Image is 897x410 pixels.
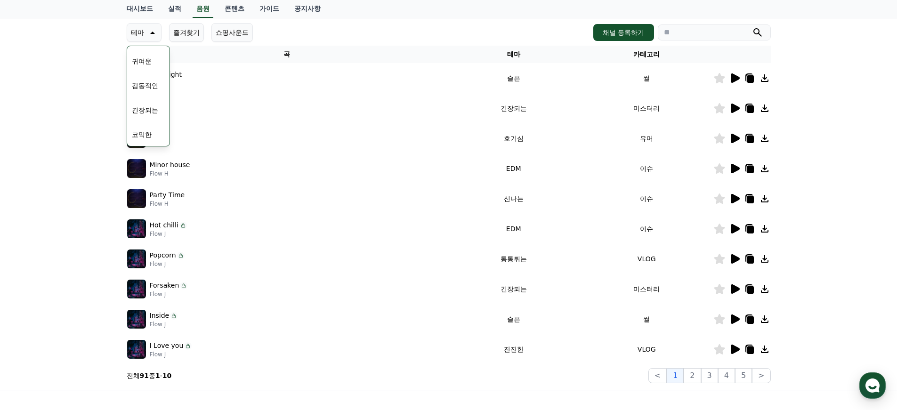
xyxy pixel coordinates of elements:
[3,298,62,322] a: 홈
[150,311,170,321] p: Inside
[150,160,190,170] p: Minor house
[667,368,684,383] button: 1
[593,24,654,41] button: 채널 등록하기
[447,274,580,304] td: 긴장되는
[127,371,172,380] p: 전체 중 -
[127,23,162,42] button: 테마
[162,372,171,379] strong: 10
[150,220,178,230] p: Hot chilli
[447,244,580,274] td: 통통튀는
[752,368,770,383] button: >
[145,313,157,320] span: 설정
[447,184,580,214] td: 신나는
[150,341,184,351] p: I Love you
[131,26,144,39] p: 테마
[447,123,580,153] td: 호기심
[447,334,580,364] td: 잔잔한
[150,250,176,260] p: Popcorn
[580,244,713,274] td: VLOG
[128,51,155,72] button: 귀여운
[127,159,146,178] img: music
[127,46,447,63] th: 곡
[447,63,580,93] td: 슬픈
[127,219,146,238] img: music
[447,93,580,123] td: 긴장되는
[580,274,713,304] td: 미스터리
[580,214,713,244] td: 이슈
[128,100,162,121] button: 긴장되는
[580,63,713,93] td: 썰
[648,368,667,383] button: <
[718,368,735,383] button: 4
[150,281,179,290] p: Forsaken
[580,334,713,364] td: VLOG
[127,340,146,359] img: music
[150,170,190,177] p: Flow H
[150,70,182,80] p: Sad Night
[150,200,185,208] p: Flow H
[127,280,146,298] img: music
[580,184,713,214] td: 이슈
[150,190,185,200] p: Party Time
[150,351,192,358] p: Flow J
[169,23,204,42] button: 즐겨찾기
[30,313,35,320] span: 홈
[86,313,97,321] span: 대화
[127,249,146,268] img: music
[127,189,146,208] img: music
[701,368,718,383] button: 3
[62,298,121,322] a: 대화
[447,153,580,184] td: EDM
[580,46,713,63] th: 카테고리
[121,298,181,322] a: 설정
[580,93,713,123] td: 미스터리
[128,124,155,145] button: 코믹한
[580,123,713,153] td: 유머
[684,368,701,383] button: 2
[580,304,713,334] td: 썰
[447,214,580,244] td: EDM
[735,368,752,383] button: 5
[127,310,146,329] img: music
[150,260,185,268] p: Flow J
[150,230,187,238] p: Flow J
[211,23,253,42] button: 쇼핑사운드
[447,304,580,334] td: 슬픈
[140,372,149,379] strong: 91
[155,372,160,379] strong: 1
[447,46,580,63] th: 테마
[150,290,188,298] p: Flow J
[580,153,713,184] td: 이슈
[150,321,178,328] p: Flow J
[128,75,162,96] button: 감동적인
